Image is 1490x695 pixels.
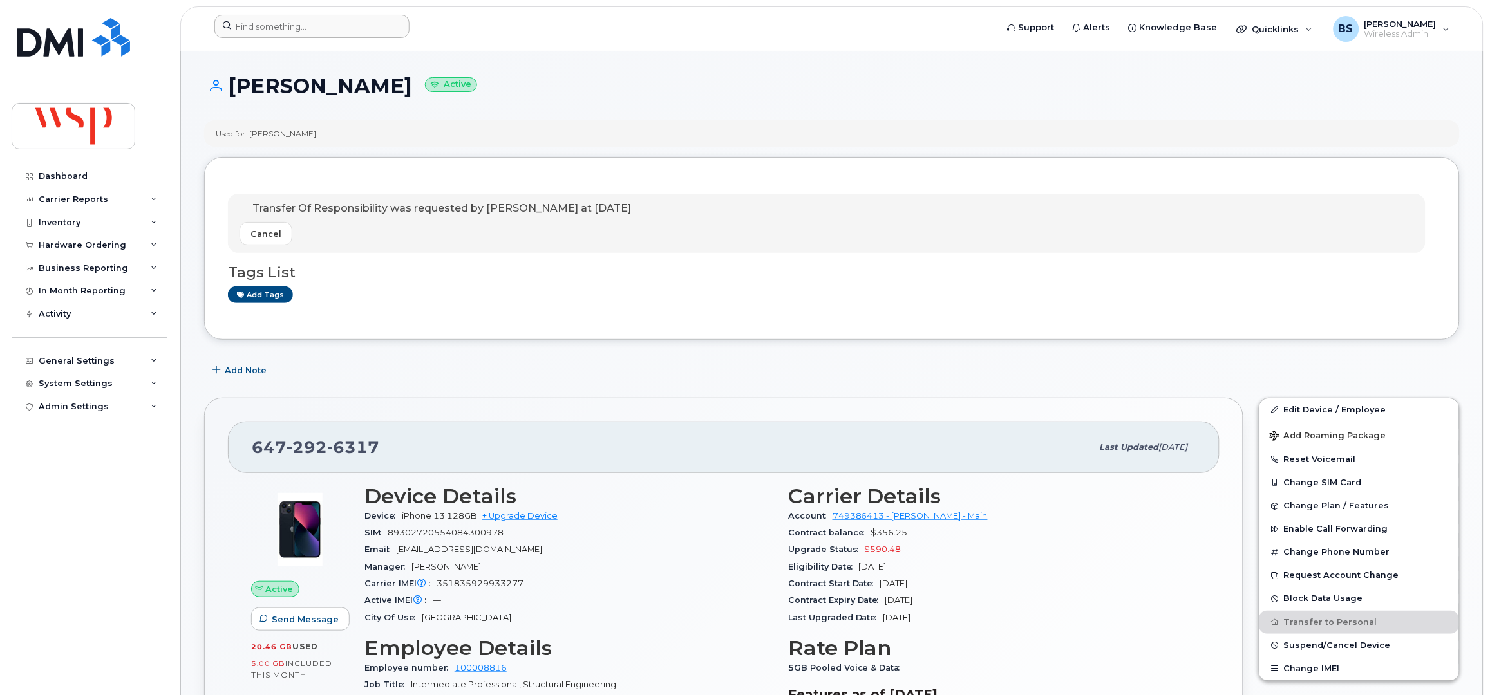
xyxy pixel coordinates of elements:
[287,438,327,457] span: 292
[364,544,396,554] span: Email
[1259,494,1459,517] button: Change Plan / Features
[228,264,1436,281] h3: Tags List
[433,595,441,605] span: —
[1259,657,1459,680] button: Change IMEI
[1259,587,1459,610] button: Block Data Usage
[252,438,379,457] span: 647
[1100,442,1159,452] span: Last updated
[788,595,885,605] span: Contract Expiry Date
[251,607,350,631] button: Send Message
[455,663,507,672] a: 100008816
[1259,448,1459,471] button: Reset Voicemail
[437,579,523,588] span: 351835929933277
[788,579,880,588] span: Contract Start Date
[788,528,871,537] span: Contract balance
[1259,471,1459,494] button: Change SIM Card
[425,77,477,92] small: Active
[240,222,292,245] button: Cancel
[1159,442,1188,452] span: [DATE]
[880,579,908,588] span: [DATE]
[788,511,833,521] span: Account
[204,359,278,382] button: Add Note
[422,613,511,622] span: [GEOGRAPHIC_DATA]
[396,544,542,554] span: [EMAIL_ADDRESS][DOMAIN_NAME]
[252,202,631,214] span: Transfer Of Responsibility was requested by [PERSON_NAME] at [DATE]
[261,491,339,568] img: image20231002-3703462-1ig824h.jpeg
[482,511,558,521] a: + Upgrade Device
[364,663,455,672] span: Employee number
[251,659,285,668] span: 5.00 GB
[788,663,907,672] span: 5GB Pooled Voice & Data
[885,595,913,605] span: [DATE]
[364,511,402,521] span: Device
[204,75,1460,97] h1: [PERSON_NAME]
[1284,501,1390,511] span: Change Plan / Features
[216,128,316,139] div: Used for: [PERSON_NAME]
[364,595,433,605] span: Active IMEI
[364,485,773,508] h3: Device Details
[364,680,411,689] span: Job Title
[250,228,281,240] span: Cancel
[1259,422,1459,448] button: Add Roaming Package
[788,636,1196,660] h3: Rate Plan
[364,528,388,537] span: SIM
[292,642,318,651] span: used
[1259,611,1459,634] button: Transfer to Personal
[402,511,477,521] span: iPhone 13 128GB
[833,511,988,521] a: 749386413 - [PERSON_NAME] - Main
[1259,517,1459,541] button: Enable Call Forwarding
[1259,634,1459,657] button: Suspend/Cancel Device
[364,579,437,588] span: Carrier IMEI
[865,544,901,554] span: $590.48
[364,562,411,571] span: Manager
[871,528,908,537] span: $356.25
[788,613,883,622] span: Last Upgraded Date
[327,438,379,457] span: 6317
[411,680,616,689] span: Intermediate Professional, Structural Engineering
[272,613,339,625] span: Send Message
[1284,524,1388,534] span: Enable Call Forwarding
[883,613,911,622] span: [DATE]
[1259,564,1459,587] button: Request Account Change
[1259,398,1459,422] a: Edit Device / Employee
[364,636,773,660] h3: Employee Details
[859,562,887,571] span: [DATE]
[1259,541,1459,564] button: Change Phone Number
[788,562,859,571] span: Eligibility Date
[388,528,504,537] span: 89302720554084300978
[788,544,865,554] span: Upgrade Status
[364,613,422,622] span: City Of Use
[225,364,267,376] span: Add Note
[251,658,332,680] span: included this month
[788,485,1196,508] h3: Carrier Details
[228,286,293,302] a: Add tags
[1270,431,1386,443] span: Add Roaming Package
[411,562,481,571] span: [PERSON_NAME]
[266,583,294,595] span: Active
[251,642,292,651] span: 20.46 GB
[1284,640,1391,650] span: Suspend/Cancel Device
